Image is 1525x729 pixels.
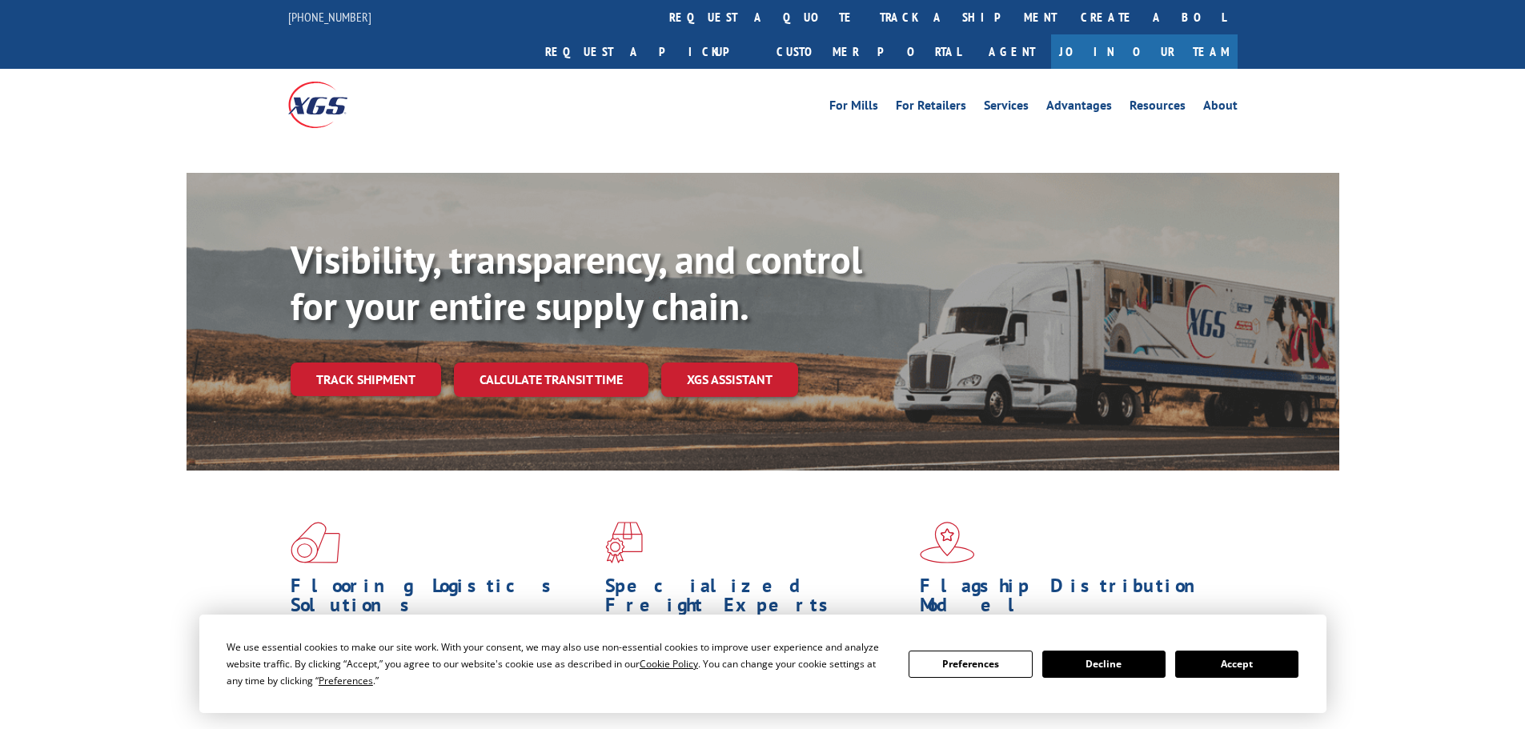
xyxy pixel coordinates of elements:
[199,615,1326,713] div: Cookie Consent Prompt
[319,674,373,687] span: Preferences
[1051,34,1238,69] a: Join Our Team
[533,34,765,69] a: Request a pickup
[973,34,1051,69] a: Agent
[291,522,340,563] img: xgs-icon-total-supply-chain-intelligence-red
[291,576,593,623] h1: Flooring Logistics Solutions
[1203,99,1238,117] a: About
[288,9,371,25] a: [PHONE_NUMBER]
[291,362,441,396] a: Track shipment
[227,639,889,689] div: We use essential cookies to make our site work. With your consent, we may also use non-essential ...
[661,362,798,397] a: XGS ASSISTANT
[984,99,1029,117] a: Services
[640,657,698,671] span: Cookie Policy
[291,234,862,330] b: Visibility, transparency, and control for your entire supply chain.
[920,576,1222,623] h1: Flagship Distribution Model
[909,651,1032,678] button: Preferences
[605,576,908,623] h1: Specialized Freight Experts
[896,99,966,117] a: For Retailers
[920,522,975,563] img: xgs-icon-flagship-distribution-model-red
[454,362,648,397] a: Calculate transit time
[1130,99,1186,117] a: Resources
[1046,99,1112,117] a: Advantages
[1175,651,1298,678] button: Accept
[1042,651,1166,678] button: Decline
[829,99,878,117] a: For Mills
[765,34,973,69] a: Customer Portal
[605,522,643,563] img: xgs-icon-focused-on-flooring-red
